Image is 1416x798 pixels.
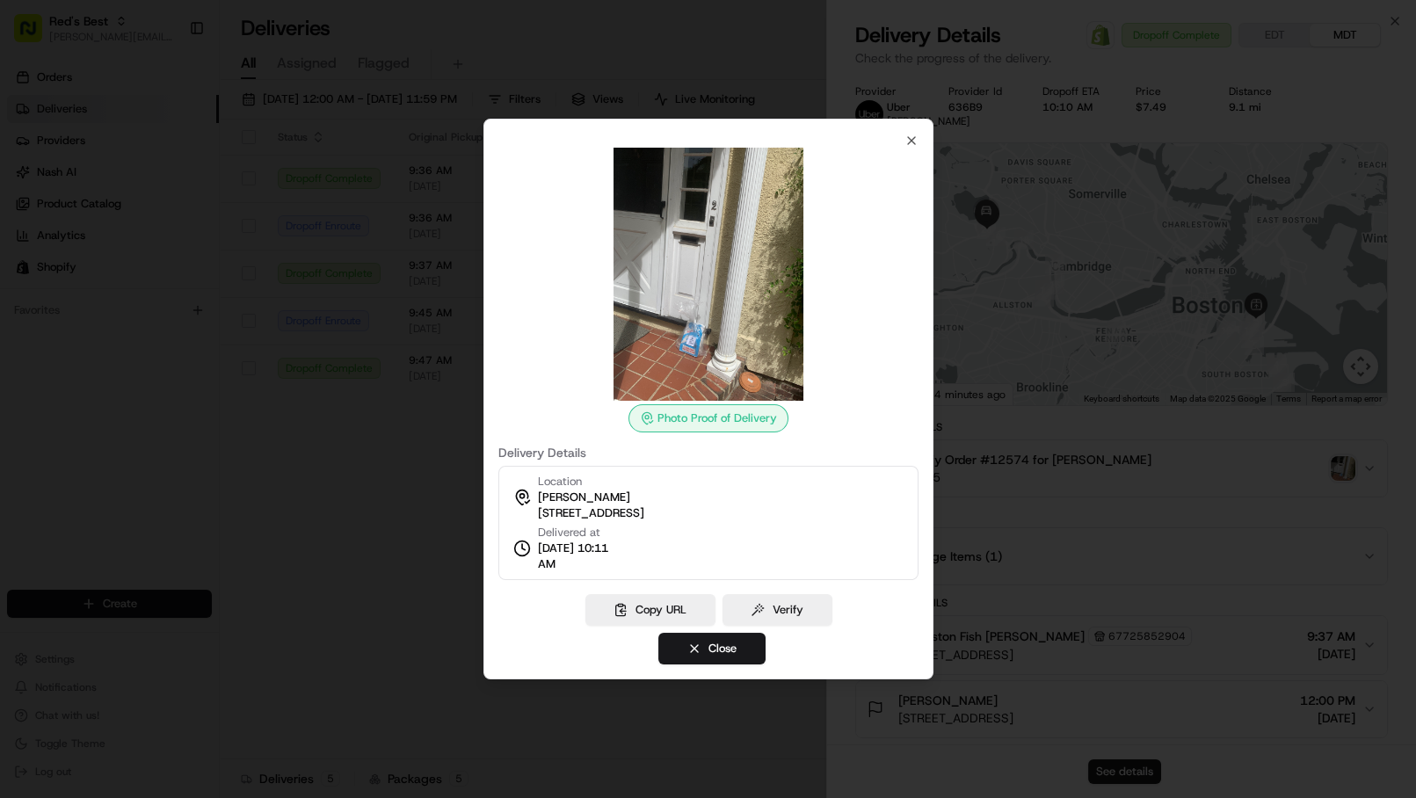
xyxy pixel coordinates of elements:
button: Verify [722,594,831,626]
a: 💻API Documentation [142,248,289,279]
span: [DATE] 10:11 AM [538,540,619,572]
img: 1736555255976-a54dd68f-1ca7-489b-9aae-adbdc363a1c4 [18,168,49,199]
span: API Documentation [166,255,282,272]
span: [PERSON_NAME] [538,490,630,505]
span: Location [538,474,582,490]
div: 💻 [149,257,163,271]
label: Delivery Details [498,446,919,459]
button: Start new chat [299,173,320,194]
div: Photo Proof of Delivery [628,404,788,432]
input: Clear [46,113,290,132]
span: [STREET_ADDRESS] [538,505,644,521]
div: 📗 [18,257,32,271]
div: Start new chat [60,168,288,185]
span: Delivered at [538,525,619,540]
span: Pylon [175,298,213,311]
div: We're available if you need us! [60,185,222,199]
img: photo_proof_of_delivery image [582,148,835,401]
img: Nash [18,18,53,53]
a: 📗Knowledge Base [11,248,142,279]
p: Welcome 👋 [18,70,320,98]
a: Powered byPylon [124,297,213,311]
button: Close [658,633,766,664]
button: Copy URL [585,594,715,626]
span: Knowledge Base [35,255,134,272]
